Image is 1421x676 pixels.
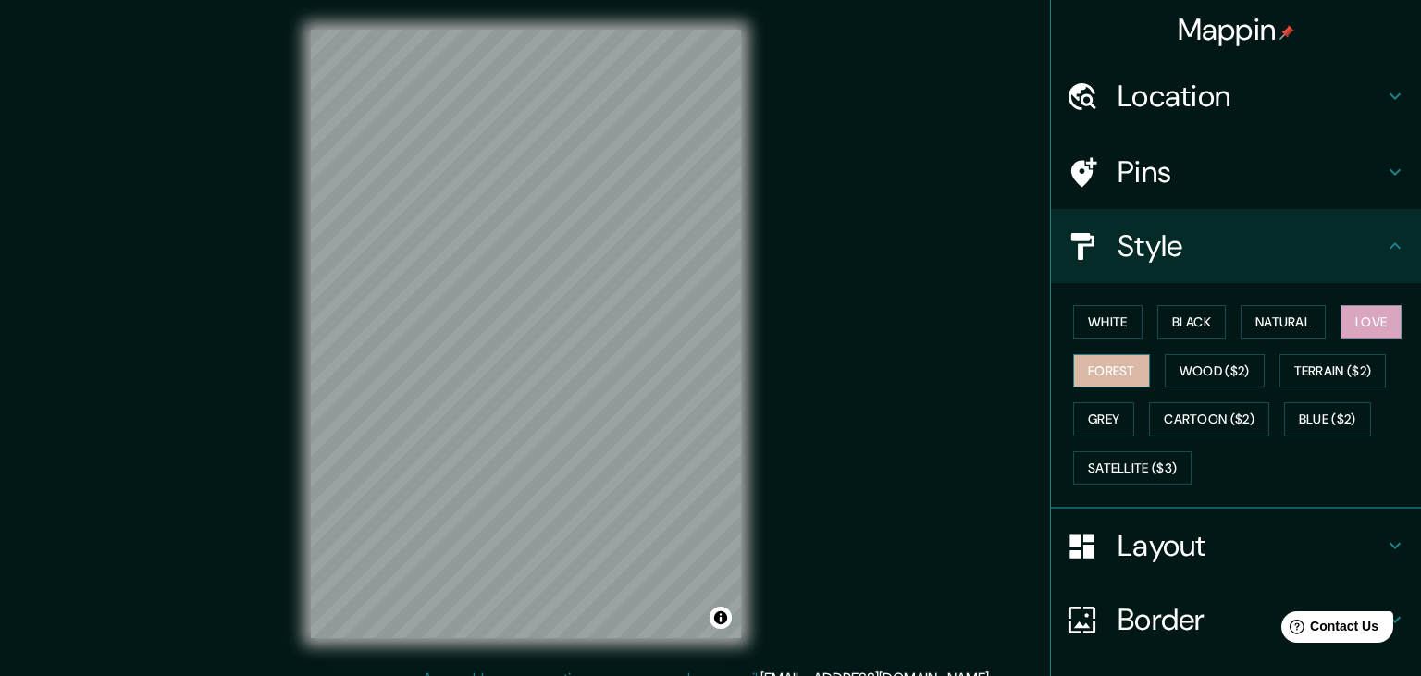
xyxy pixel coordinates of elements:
[1051,509,1421,583] div: Layout
[1256,604,1401,656] iframe: Help widget launcher
[1178,11,1295,48] h4: Mappin
[1165,354,1265,388] button: Wood ($2)
[1279,354,1387,388] button: Terrain ($2)
[1149,402,1269,436] button: Cartoon ($2)
[1051,59,1421,133] div: Location
[1279,25,1294,40] img: pin-icon.png
[1073,402,1134,436] button: Grey
[1051,135,1421,209] div: Pins
[311,30,741,638] canvas: Map
[1118,227,1384,264] h4: Style
[1051,209,1421,283] div: Style
[1073,451,1192,485] button: Satellite ($3)
[1073,354,1150,388] button: Forest
[1118,154,1384,191] h4: Pins
[1118,601,1384,638] h4: Border
[710,607,732,629] button: Toggle attribution
[1241,305,1326,339] button: Natural
[1118,78,1384,115] h4: Location
[1157,305,1227,339] button: Black
[1284,402,1371,436] button: Blue ($2)
[1051,583,1421,657] div: Border
[1341,305,1402,339] button: Love
[1118,527,1384,564] h4: Layout
[1073,305,1143,339] button: White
